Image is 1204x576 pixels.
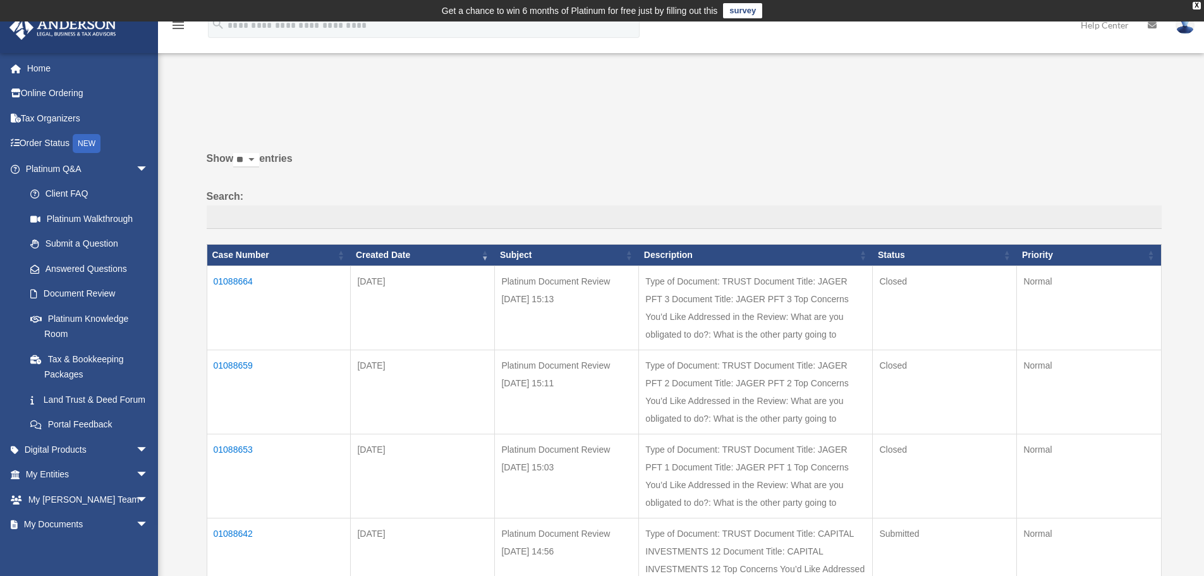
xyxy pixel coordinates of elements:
[207,188,1162,230] label: Search:
[18,256,155,281] a: Answered Questions
[211,17,225,31] i: search
[207,350,351,434] td: 01088659
[18,412,161,438] a: Portal Feedback
[171,22,186,33] a: menu
[9,487,167,512] a: My [PERSON_NAME] Teamarrow_drop_down
[495,245,639,266] th: Subject: activate to sort column ascending
[207,434,351,518] td: 01088653
[207,266,351,350] td: 01088664
[442,3,718,18] div: Get a chance to win 6 months of Platinum for free just by filling out this
[1017,434,1161,518] td: Normal
[6,15,120,40] img: Anderson Advisors Platinum Portal
[18,206,161,231] a: Platinum Walkthrough
[639,266,873,350] td: Type of Document: TRUST Document Title: JAGER PFT 3 Document Title: JAGER PFT 3 Top Concerns You’...
[639,434,873,518] td: Type of Document: TRUST Document Title: JAGER PFT 1 Document Title: JAGER PFT 1 Top Concerns You’...
[136,437,161,463] span: arrow_drop_down
[1017,245,1161,266] th: Priority: activate to sort column ascending
[9,512,167,537] a: My Documentsarrow_drop_down
[207,245,351,266] th: Case Number: activate to sort column ascending
[136,487,161,513] span: arrow_drop_down
[9,131,167,157] a: Order StatusNEW
[171,18,186,33] i: menu
[207,205,1162,230] input: Search:
[1176,16,1195,34] img: User Pic
[351,350,495,434] td: [DATE]
[9,437,167,462] a: Digital Productsarrow_drop_down
[1017,266,1161,350] td: Normal
[9,156,161,181] a: Platinum Q&Aarrow_drop_down
[495,266,639,350] td: Platinum Document Review [DATE] 15:13
[136,462,161,488] span: arrow_drop_down
[207,150,1162,180] label: Show entries
[18,306,161,346] a: Platinum Knowledge Room
[495,350,639,434] td: Platinum Document Review [DATE] 15:11
[18,181,161,207] a: Client FAQ
[18,281,161,307] a: Document Review
[233,153,259,168] select: Showentries
[1193,2,1201,9] div: close
[9,81,167,106] a: Online Ordering
[873,245,1017,266] th: Status: activate to sort column ascending
[351,245,495,266] th: Created Date: activate to sort column ascending
[9,106,167,131] a: Tax Organizers
[1017,350,1161,434] td: Normal
[9,462,167,487] a: My Entitiesarrow_drop_down
[873,266,1017,350] td: Closed
[639,245,873,266] th: Description: activate to sort column ascending
[723,3,762,18] a: survey
[18,387,161,412] a: Land Trust & Deed Forum
[9,56,167,81] a: Home
[639,350,873,434] td: Type of Document: TRUST Document Title: JAGER PFT 2 Document Title: JAGER PFT 2 Top Concerns You’...
[351,434,495,518] td: [DATE]
[136,156,161,182] span: arrow_drop_down
[351,266,495,350] td: [DATE]
[495,434,639,518] td: Platinum Document Review [DATE] 15:03
[136,512,161,538] span: arrow_drop_down
[873,434,1017,518] td: Closed
[873,350,1017,434] td: Closed
[18,346,161,387] a: Tax & Bookkeeping Packages
[73,134,100,153] div: NEW
[18,231,161,257] a: Submit a Question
